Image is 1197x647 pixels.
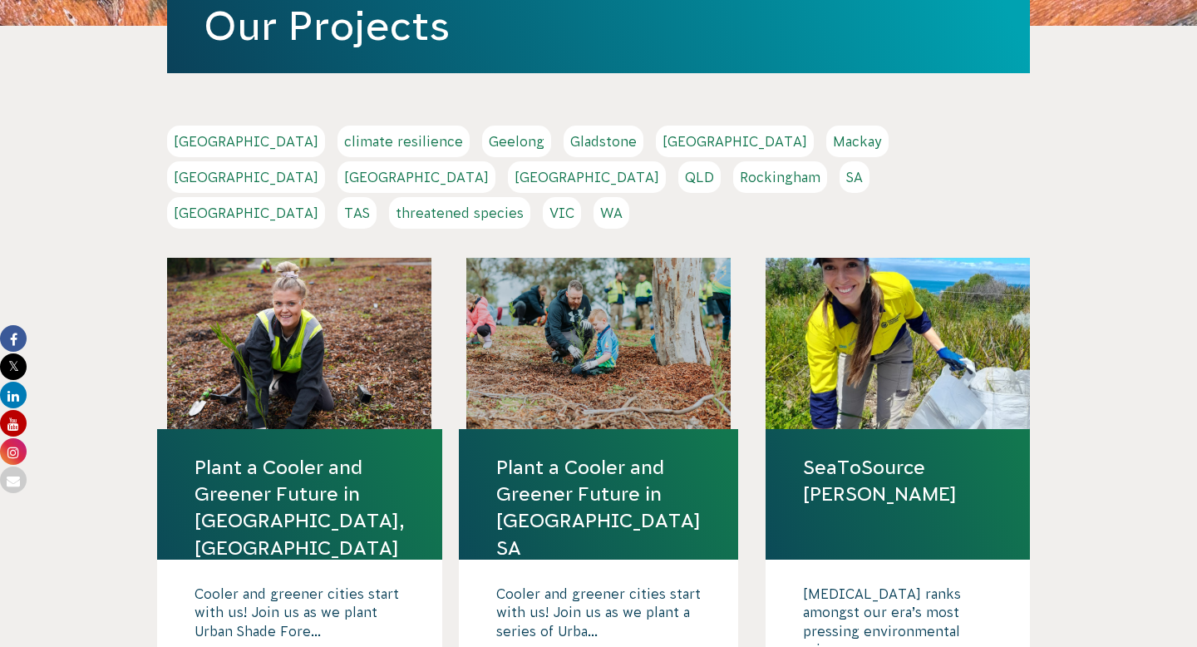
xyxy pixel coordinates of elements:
[496,454,701,561] a: Plant a Cooler and Greener Future in [GEOGRAPHIC_DATA] SA
[543,197,581,229] a: VIC
[840,161,869,193] a: SA
[482,126,551,157] a: Geelong
[678,161,721,193] a: QLD
[167,161,325,193] a: [GEOGRAPHIC_DATA]
[594,197,629,229] a: WA
[389,197,530,229] a: threatened species
[195,454,405,561] a: Plant a Cooler and Greener Future in [GEOGRAPHIC_DATA], [GEOGRAPHIC_DATA]
[337,197,377,229] a: TAS
[564,126,643,157] a: Gladstone
[204,3,450,48] a: Our Projects
[826,126,889,157] a: Mackay
[167,197,325,229] a: [GEOGRAPHIC_DATA]
[803,454,993,507] a: SeaToSource [PERSON_NAME]
[337,161,495,193] a: [GEOGRAPHIC_DATA]
[733,161,827,193] a: Rockingham
[656,126,814,157] a: [GEOGRAPHIC_DATA]
[337,126,470,157] a: climate resilience
[167,126,325,157] a: [GEOGRAPHIC_DATA]
[508,161,666,193] a: [GEOGRAPHIC_DATA]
